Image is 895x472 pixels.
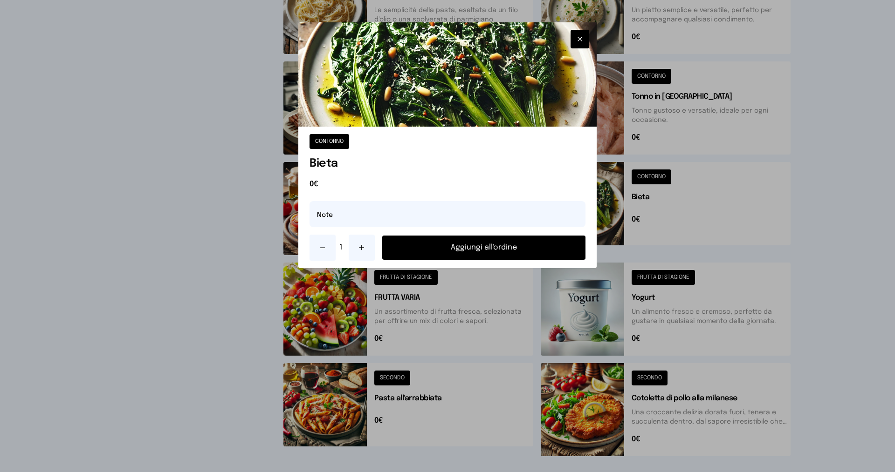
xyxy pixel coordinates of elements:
button: CONTORNO [310,134,349,149]
button: Aggiungi all'ordine [382,236,585,260]
h1: Bieta [310,156,585,171]
span: 0€ [310,179,585,190]
img: Bieta [298,22,597,127]
span: 1 [339,242,345,253]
